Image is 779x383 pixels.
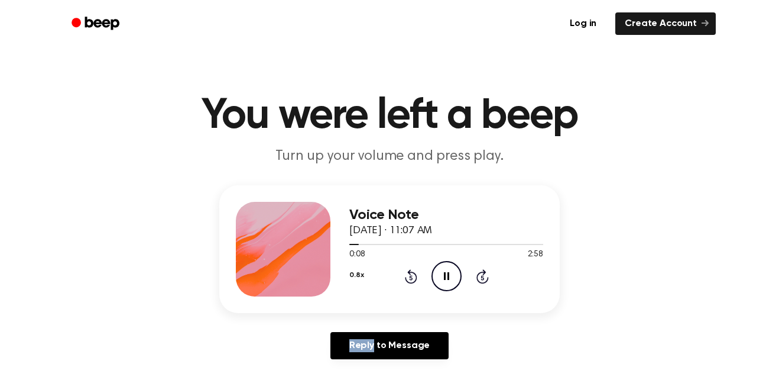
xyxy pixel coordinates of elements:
[330,332,449,359] a: Reply to Message
[163,147,616,166] p: Turn up your volume and press play.
[349,226,432,236] span: [DATE] · 11:07 AM
[528,249,543,261] span: 2:58
[63,12,130,36] a: Beep
[615,12,716,35] a: Create Account
[349,265,363,285] button: 0.8x
[558,10,608,37] a: Log in
[349,207,543,223] h3: Voice Note
[87,95,692,137] h1: You were left a beep
[349,249,365,261] span: 0:08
